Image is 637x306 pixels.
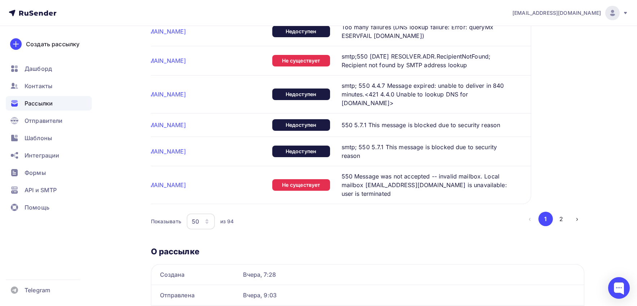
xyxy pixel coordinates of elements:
a: [EMAIL_ADDRESS][DOMAIN_NAME] [512,6,628,20]
span: smtp; 550 5.7.1 This message is blocked due to security reason [342,143,516,160]
button: Go to next page [570,212,584,226]
a: Дашборд [6,61,92,76]
span: Интеграции [25,151,59,160]
div: Вчера, 9:03 [243,291,575,299]
span: 550 5.7.1 This message is blocked due to security reason [342,121,500,129]
span: Дашборд [25,64,52,73]
span: Telegram [25,286,50,294]
div: 50 [192,217,199,226]
span: 550 Message was not accepted -- invalid mailbox. Local mailbox [EMAIL_ADDRESS][DOMAIN_NAME] is un... [342,172,516,198]
a: Рассылки [6,96,92,111]
span: API и SMTP [25,186,57,194]
span: smtp;550 [DATE] RESOLVER.ADR.RecipientNotFound; Recipient not found by SMTP address lookup [342,52,516,69]
button: 50 [186,213,215,230]
div: Недоступен [272,26,330,37]
span: smtp; 550 4.4.7 Message expired: unable to deliver in 840 minutes.<421 4.4.0 Unable to lookup DNS... [342,81,516,107]
div: Не существует [272,55,330,66]
ul: Pagination [523,212,584,226]
span: [EMAIL_ADDRESS][DOMAIN_NAME] [512,9,601,17]
div: Отправлена [160,291,237,299]
a: Формы [6,165,92,180]
div: Недоступен [272,89,330,100]
a: Шаблоны [6,131,92,145]
span: Отправители [25,116,63,125]
span: Формы [25,168,46,177]
div: Недоступен [272,146,330,157]
div: Создать рассылку [26,40,79,48]
button: Go to page 2 [554,212,568,226]
div: Вчера, 7:28 [243,270,575,279]
button: Go to page 1 [538,212,553,226]
div: Не существует [272,179,330,191]
div: Создана [160,270,237,279]
div: из 94 [220,218,234,225]
div: Показывать [151,218,181,225]
div: Недоступен [272,119,330,131]
span: Рассылки [25,99,53,108]
h3: О рассылке [151,246,584,257]
a: Отправители [6,113,92,128]
span: Помощь [25,203,49,212]
span: Контакты [25,82,52,90]
span: Шаблоны [25,134,52,142]
a: Контакты [6,79,92,93]
span: Too many failures (DNS lookup failure: Error: queryMx ESERVFAIL [DOMAIN_NAME]) [342,23,516,40]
